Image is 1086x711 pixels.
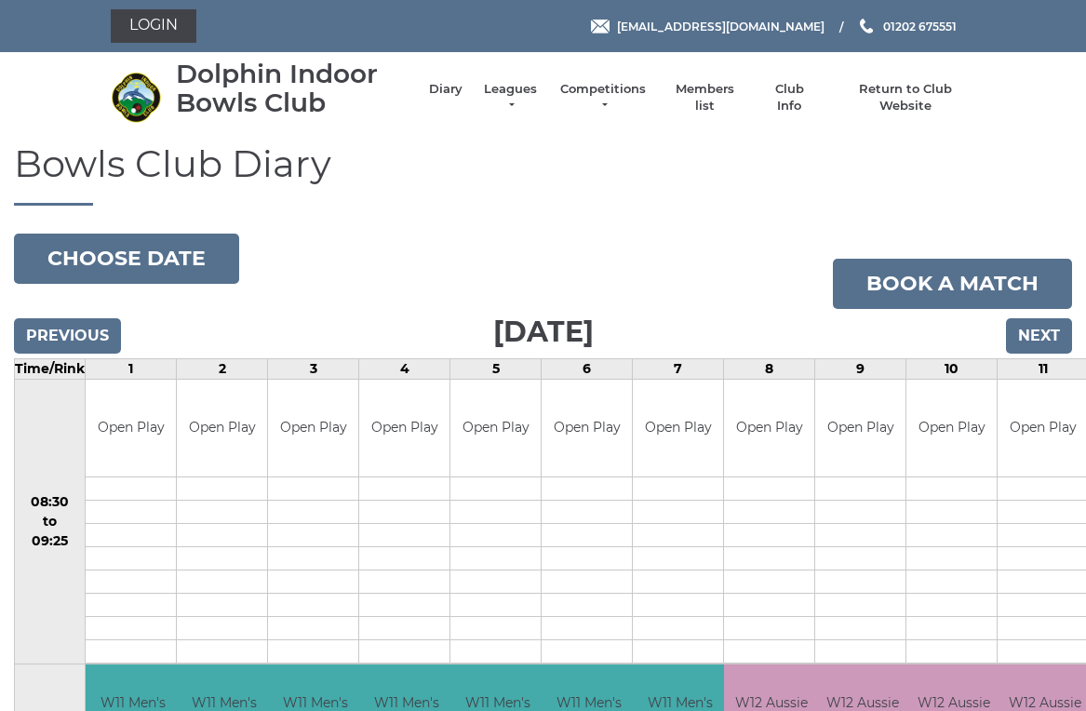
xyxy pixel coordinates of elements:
input: Previous [14,318,121,354]
td: Open Play [815,380,905,477]
a: Members list [666,81,744,114]
td: 5 [450,358,542,379]
input: Next [1006,318,1072,354]
td: Open Play [359,380,449,477]
td: 7 [633,358,724,379]
td: 8 [724,358,815,379]
span: [EMAIL_ADDRESS][DOMAIN_NAME] [617,19,825,33]
button: Choose date [14,234,239,284]
img: Dolphin Indoor Bowls Club [111,72,162,123]
td: Open Play [724,380,814,477]
td: Open Play [450,380,541,477]
td: Time/Rink [15,358,86,379]
td: Open Play [177,380,267,477]
div: Dolphin Indoor Bowls Club [176,60,410,117]
a: Phone us 01202 675551 [857,18,957,35]
a: Email [EMAIL_ADDRESS][DOMAIN_NAME] [591,18,825,35]
h1: Bowls Club Diary [14,143,1072,206]
td: 4 [359,358,450,379]
a: Leagues [481,81,540,114]
td: 3 [268,358,359,379]
a: Club Info [762,81,816,114]
td: 10 [906,358,998,379]
a: Diary [429,81,463,98]
a: Competitions [558,81,648,114]
img: Email [591,20,610,34]
td: Open Play [542,380,632,477]
td: 1 [86,358,177,379]
td: 08:30 to 09:25 [15,379,86,664]
a: Book a match [833,259,1072,309]
td: Open Play [86,380,176,477]
td: Open Play [633,380,723,477]
a: Login [111,9,196,43]
img: Phone us [860,19,873,34]
a: Return to Club Website [835,81,975,114]
td: Open Play [268,380,358,477]
td: Open Play [906,380,997,477]
span: 01202 675551 [883,19,957,33]
td: 9 [815,358,906,379]
td: 2 [177,358,268,379]
td: 6 [542,358,633,379]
